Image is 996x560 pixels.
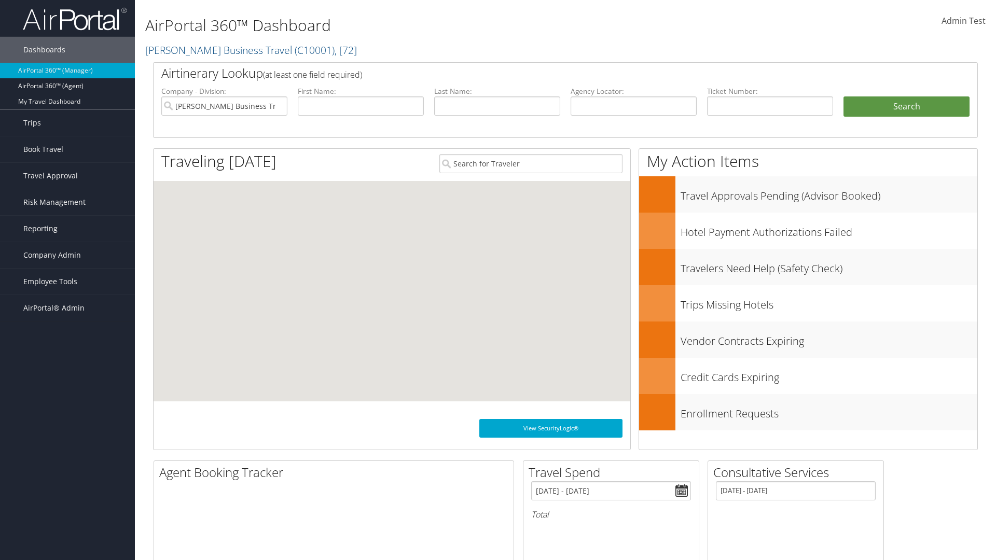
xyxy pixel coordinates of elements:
[263,69,362,80] span: (at least one field required)
[639,285,977,321] a: Trips Missing Hotels
[479,419,622,438] a: View SecurityLogic®
[639,358,977,394] a: Credit Cards Expiring
[23,7,127,31] img: airportal-logo.png
[23,216,58,242] span: Reporting
[681,365,977,385] h3: Credit Cards Expiring
[713,464,883,481] h2: Consultative Services
[681,220,977,240] h3: Hotel Payment Authorizations Failed
[681,256,977,276] h3: Travelers Need Help (Safety Check)
[571,86,697,96] label: Agency Locator:
[439,154,622,173] input: Search for Traveler
[681,184,977,203] h3: Travel Approvals Pending (Advisor Booked)
[681,329,977,348] h3: Vendor Contracts Expiring
[707,86,833,96] label: Ticket Number:
[639,249,977,285] a: Travelers Need Help (Safety Check)
[639,321,977,358] a: Vendor Contracts Expiring
[942,15,986,26] span: Admin Test
[145,15,706,36] h1: AirPortal 360™ Dashboard
[639,176,977,213] a: Travel Approvals Pending (Advisor Booked)
[161,150,276,172] h1: Traveling [DATE]
[23,269,77,295] span: Employee Tools
[161,64,901,82] h2: Airtinerary Lookup
[23,110,41,136] span: Trips
[942,5,986,37] a: Admin Test
[161,86,287,96] label: Company - Division:
[335,43,357,57] span: , [ 72 ]
[159,464,514,481] h2: Agent Booking Tracker
[23,189,86,215] span: Risk Management
[681,401,977,421] h3: Enrollment Requests
[531,509,691,520] h6: Total
[298,86,424,96] label: First Name:
[434,86,560,96] label: Last Name:
[23,242,81,268] span: Company Admin
[529,464,699,481] h2: Travel Spend
[23,163,78,189] span: Travel Approval
[639,213,977,249] a: Hotel Payment Authorizations Failed
[639,394,977,430] a: Enrollment Requests
[145,43,357,57] a: [PERSON_NAME] Business Travel
[639,150,977,172] h1: My Action Items
[295,43,335,57] span: ( C10001 )
[23,136,63,162] span: Book Travel
[23,295,85,321] span: AirPortal® Admin
[23,37,65,63] span: Dashboards
[681,292,977,312] h3: Trips Missing Hotels
[843,96,970,117] button: Search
